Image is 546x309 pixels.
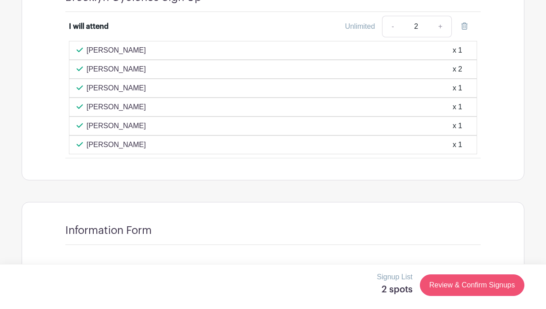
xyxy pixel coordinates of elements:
div: x 1 [453,102,462,112]
p: [PERSON_NAME] [86,45,146,56]
h4: Information Form [65,224,152,237]
div: x 1 [453,139,462,150]
div: x 2 [453,64,462,75]
p: [PERSON_NAME] [86,64,146,75]
p: [PERSON_NAME] [86,102,146,112]
h5: 2 spots [377,284,413,295]
p: [PERSON_NAME] [86,139,146,150]
div: I will attend [69,21,109,32]
div: Unlimited [345,21,375,32]
div: x 1 [453,45,462,56]
div: x 1 [453,121,462,131]
p: Signup List [377,272,413,282]
p: [PERSON_NAME] [86,83,146,94]
a: + [429,16,452,37]
p: [PERSON_NAME] [86,121,146,131]
a: Review & Confirm Signups [420,274,524,296]
a: - [382,16,403,37]
div: x 1 [453,83,462,94]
